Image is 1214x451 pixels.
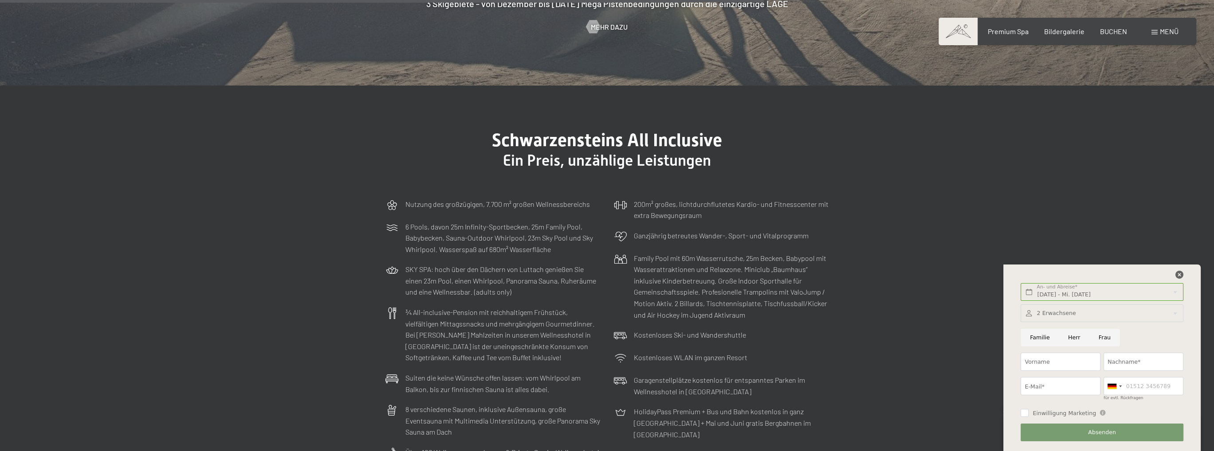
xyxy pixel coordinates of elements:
[1044,27,1084,35] a: Bildergalerie
[1104,377,1124,395] div: Germany (Deutschland): +49
[405,221,601,255] p: 6 Pools, davon 25m Infinity-Sportbecken, 25m Family Pool, Babybecken, Sauna-Outdoor Whirlpool, 23...
[634,253,829,321] p: Family Pool mit 60m Wasserrutsche, 25m Becken, Babypool mit Wasserattraktionen und Relaxzone. Min...
[405,264,601,298] p: SKY SPA: hoch über den Dächern von Luttach genießen Sie einen 23m Pool, einen Whirlpool, Panorama...
[405,372,601,395] p: Suiten die keine Wünsche offen lassen: vom Whirlpool am Balkon, bis zur finnischen Sauna ist alle...
[634,329,746,341] p: Kostenloses Ski- und Wandershuttle
[1100,27,1127,35] a: BUCHEN
[987,27,1028,35] a: Premium Spa
[1033,409,1096,417] span: Einwilligung Marketing
[492,130,722,151] span: Schwarzensteins All Inclusive
[634,198,829,221] p: 200m² großes, lichtdurchflutetes Kardio- und Fitnesscenter mit extra Bewegungsraum
[634,352,747,363] p: Kostenloses WLAN im ganzen Resort
[405,404,601,438] p: 8 verschiedene Saunen, inklusive Außensauna, große Eventsauna mit Multimedia Unterstützung, große...
[591,22,628,32] span: Mehr dazu
[503,152,711,169] span: Ein Preis, unzählige Leistungen
[405,307,601,363] p: ¾ All-inclusive-Pension mit reichhaltigem Frühstück, vielfältigen Mittagssnacks und mehrgängigem ...
[586,22,628,32] a: Mehr dazu
[634,230,809,241] p: Ganzjährig betreutes Wander-, Sport- und Vitalprogramm
[1021,424,1183,442] button: Absenden
[1104,396,1143,400] label: für evtl. Rückfragen
[1104,377,1183,395] input: 01512 3456789
[1160,27,1179,35] span: Menü
[634,406,829,440] p: HolidayPass Premium + Bus und Bahn kostenlos in ganz [GEOGRAPHIC_DATA] + Mai und Juni gratis Berg...
[634,374,829,397] p: Garagenstellplätze kostenlos für entspanntes Parken im Wellnesshotel in [GEOGRAPHIC_DATA]
[405,198,590,210] p: Nutzung des großzügigen, 7.700 m² großen Wellnessbereichs
[1088,428,1116,436] span: Absenden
